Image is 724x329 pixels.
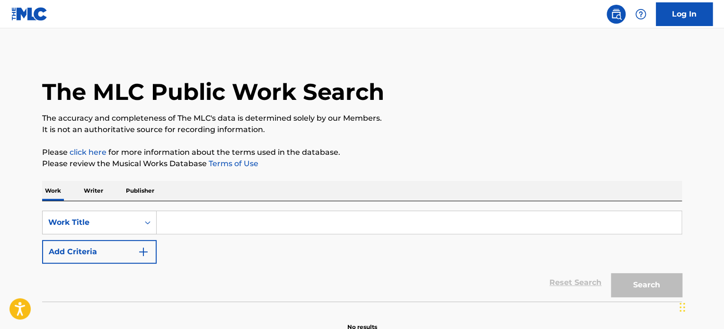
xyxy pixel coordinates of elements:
[11,7,48,21] img: MLC Logo
[42,158,682,169] p: Please review the Musical Works Database
[42,124,682,135] p: It is not an authoritative source for recording information.
[631,5,650,24] div: Help
[42,113,682,124] p: The accuracy and completeness of The MLC's data is determined solely by our Members.
[677,284,724,329] iframe: Chat Widget
[635,9,646,20] img: help
[138,246,149,258] img: 9d2ae6d4665cec9f34b9.svg
[607,5,626,24] a: Public Search
[42,147,682,158] p: Please for more information about the terms used in the database.
[680,293,685,321] div: Drag
[656,2,713,26] a: Log In
[48,217,133,228] div: Work Title
[81,181,106,201] p: Writer
[207,159,258,168] a: Terms of Use
[42,240,157,264] button: Add Criteria
[42,211,682,302] form: Search Form
[42,78,384,106] h1: The MLC Public Work Search
[42,181,64,201] p: Work
[123,181,157,201] p: Publisher
[70,148,106,157] a: click here
[610,9,622,20] img: search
